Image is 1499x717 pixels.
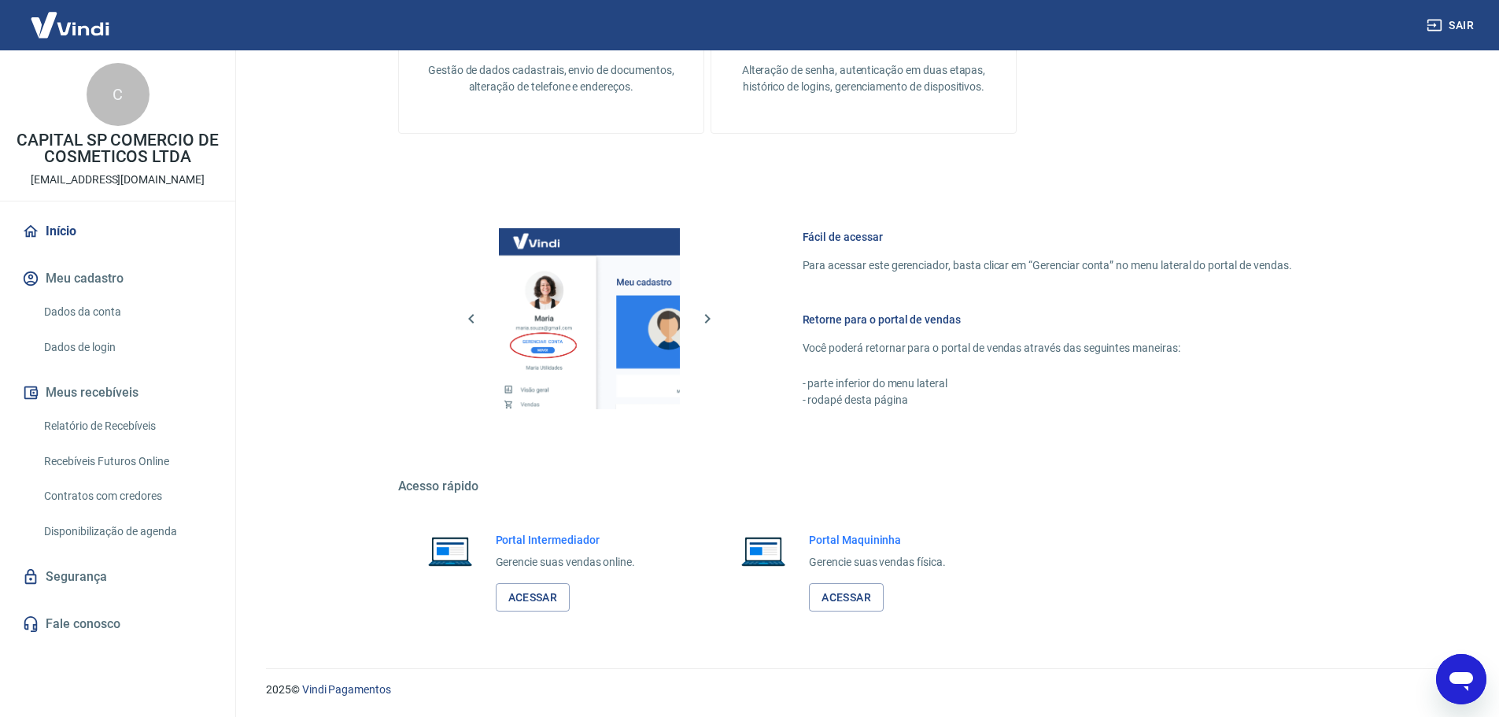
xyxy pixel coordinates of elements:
p: 2025 © [266,682,1461,698]
a: Acessar [496,583,570,612]
p: Para acessar este gerenciador, basta clicar em “Gerenciar conta” no menu lateral do portal de ven... [803,257,1292,274]
a: Contratos com credores [38,480,216,512]
img: Imagem da dashboard mostrando o botão de gerenciar conta na sidebar no lado esquerdo [499,228,680,409]
p: - rodapé desta página [803,392,1292,408]
button: Sair [1423,11,1480,40]
h6: Retorne para o portal de vendas [803,312,1292,327]
h6: Fácil de acessar [803,229,1292,245]
a: Disponibilização de agenda [38,516,216,548]
img: Vindi [19,1,121,49]
p: Gerencie suas vendas online. [496,554,636,571]
p: Gestão de dados cadastrais, envio de documentos, alteração de telefone e endereços. [424,62,678,95]
p: Você poderá retornar para o portal de vendas através das seguintes maneiras: [803,340,1292,357]
iframe: Botão para abrir a janela de mensagens [1436,654,1486,704]
img: Imagem de um notebook aberto [417,532,483,570]
a: Relatório de Recebíveis [38,410,216,442]
p: Gerencie suas vendas física. [809,554,946,571]
button: Meus recebíveis [19,375,216,410]
button: Meu cadastro [19,261,216,296]
img: Imagem de um notebook aberto [730,532,796,570]
a: Segurança [19,560,216,594]
a: Vindi Pagamentos [302,683,391,696]
p: Alteração de senha, autenticação em duas etapas, histórico de logins, gerenciamento de dispositivos. [737,62,991,95]
p: CAPITAL SP COMERCIO DE COSMETICOS LTDA [13,132,223,165]
a: Recebíveis Futuros Online [38,445,216,478]
a: Início [19,214,216,249]
h6: Portal Intermediador [496,532,636,548]
p: - parte inferior do menu lateral [803,375,1292,392]
a: Dados da conta [38,296,216,328]
h6: Portal Maquininha [809,532,946,548]
a: Acessar [809,583,884,612]
p: [EMAIL_ADDRESS][DOMAIN_NAME] [31,172,205,188]
a: Fale conosco [19,607,216,641]
h5: Acesso rápido [398,479,1330,494]
div: C [87,63,150,126]
a: Dados de login [38,331,216,364]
